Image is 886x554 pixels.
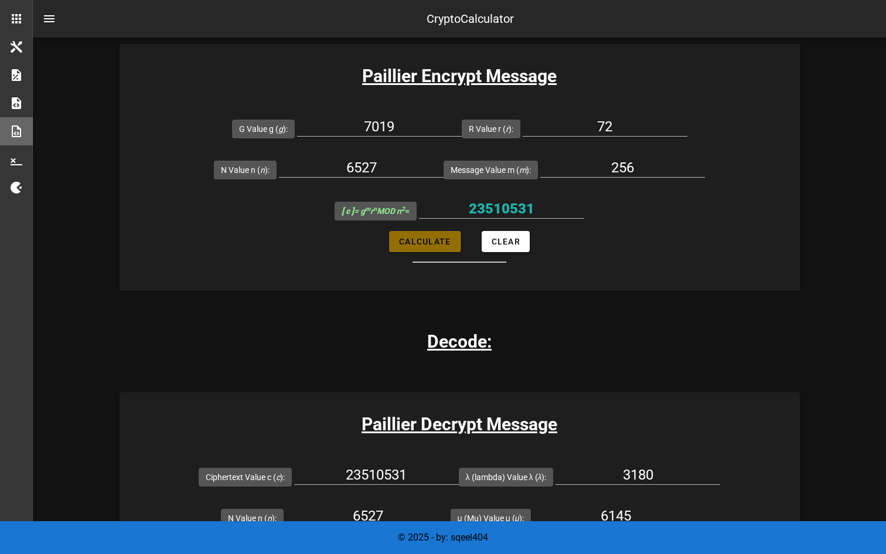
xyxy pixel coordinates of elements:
[519,165,526,175] i: m
[260,165,265,175] i: n
[466,471,547,483] label: λ (lambda) Value λ ( ):
[267,514,272,523] i: n
[398,532,488,543] span: © 2025 - by: sqeel404
[506,124,509,134] i: r
[538,473,542,482] i: λ
[342,206,354,216] b: [ c ]
[451,164,531,176] label: Message Value m ( ):
[120,63,800,89] h3: Paillier Encrypt Message
[228,512,277,524] label: N Value n ( ):
[276,473,280,482] i: c
[398,237,451,246] span: Calculate
[342,206,405,216] i: = g r MOD n
[515,514,520,523] i: μ
[221,164,270,176] label: N Value n ( ):
[491,237,520,246] span: Clear
[482,231,530,252] button: Clear
[365,205,370,213] sup: m
[458,512,524,524] label: μ (Mu) Value μ ( ):
[206,471,285,483] label: Ciphertext Value c ( ):
[35,5,63,33] button: nav-menu-toggle
[427,328,492,355] h3: Decode:
[342,206,410,216] span: =
[120,411,800,437] h3: Paillier Decrypt Message
[373,205,377,213] sup: n
[469,123,513,135] label: R Value r ( ):
[427,10,514,28] div: CryptoCalculator
[389,231,460,252] button: Calculate
[278,124,283,134] i: g
[401,205,405,213] sup: 2
[239,123,288,135] label: G Value g ( ):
